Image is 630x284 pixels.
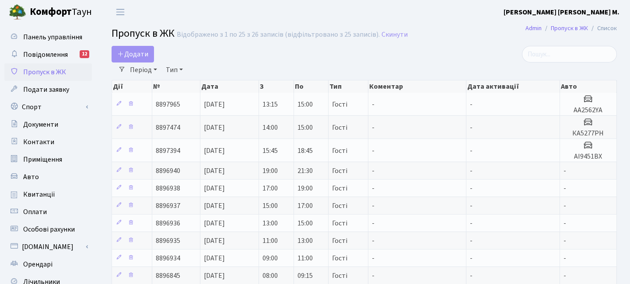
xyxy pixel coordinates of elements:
[4,28,92,46] a: Панель управління
[372,166,374,176] span: -
[368,80,466,93] th: Коментар
[297,236,313,246] span: 13:00
[156,253,180,263] span: 8896934
[156,201,180,211] span: 8896937
[156,100,180,109] span: 8897965
[156,218,180,228] span: 8896936
[23,50,68,59] span: Повідомлення
[126,62,161,77] a: Період
[372,184,374,193] span: -
[563,166,566,176] span: -
[4,133,92,151] a: Контакти
[204,146,225,156] span: [DATE]
[297,184,313,193] span: 19:00
[23,32,82,42] span: Панель управління
[294,80,329,93] th: По
[200,80,259,93] th: Дата
[372,218,374,228] span: -
[381,31,408,39] a: Скинути
[30,5,72,19] b: Комфорт
[262,100,278,109] span: 13:15
[4,168,92,186] a: Авто
[23,85,69,94] span: Подати заявку
[262,236,278,246] span: 11:00
[262,166,278,176] span: 19:00
[563,236,566,246] span: -
[156,123,180,132] span: 8897474
[204,236,225,246] span: [DATE]
[563,201,566,211] span: -
[4,256,92,273] a: Орендарі
[563,106,613,114] h5: АА2562YА
[262,201,278,211] span: 15:00
[23,172,39,182] span: Авто
[162,62,186,77] a: Тип
[4,46,92,63] a: Повідомлення12
[332,185,347,192] span: Гості
[372,100,374,109] span: -
[525,24,542,33] a: Admin
[262,253,278,263] span: 09:00
[332,255,347,262] span: Гості
[204,184,225,193] span: [DATE]
[297,123,313,132] span: 15:00
[23,225,75,234] span: Особові рахунки
[4,186,92,203] a: Квитанції
[563,184,566,193] span: -
[512,19,630,38] nav: breadcrumb
[262,218,278,228] span: 13:00
[297,271,313,281] span: 09:15
[560,80,617,93] th: Авто
[262,123,278,132] span: 14:00
[4,63,92,81] a: Пропуск в ЖК
[23,190,55,199] span: Квитанції
[332,220,347,227] span: Гості
[204,166,225,176] span: [DATE]
[372,146,374,156] span: -
[4,81,92,98] a: Подати заявку
[332,147,347,154] span: Гості
[4,238,92,256] a: [DOMAIN_NAME]
[470,271,472,281] span: -
[23,155,62,164] span: Приміщення
[470,123,472,132] span: -
[522,46,617,62] input: Пошук...
[23,137,54,147] span: Контакти
[30,5,92,20] span: Таун
[4,221,92,238] a: Особові рахунки
[156,184,180,193] span: 8896938
[23,67,66,77] span: Пропуск в ЖК
[204,123,225,132] span: [DATE]
[4,116,92,133] a: Документи
[23,260,52,269] span: Орендарі
[204,100,225,109] span: [DATE]
[332,124,347,131] span: Гості
[372,236,374,246] span: -
[297,218,313,228] span: 15:00
[23,120,58,129] span: Документи
[112,80,152,93] th: Дії
[259,80,294,93] th: З
[563,218,566,228] span: -
[152,80,200,93] th: №
[466,80,560,93] th: Дата активації
[470,184,472,193] span: -
[204,253,225,263] span: [DATE]
[372,253,374,263] span: -
[204,201,225,211] span: [DATE]
[9,3,26,21] img: logo.png
[156,146,180,156] span: 8897394
[470,218,472,228] span: -
[297,100,313,109] span: 15:00
[588,24,617,33] li: Список
[470,166,472,176] span: -
[109,5,131,19] button: Переключити навігацію
[504,7,619,17] a: [PERSON_NAME] [PERSON_NAME] М.
[112,26,175,41] span: Пропуск в ЖК
[372,123,374,132] span: -
[563,152,613,161] h5: АІ9451ВХ
[332,167,347,174] span: Гості
[156,166,180,176] span: 8896940
[551,24,588,33] a: Пропуск в ЖК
